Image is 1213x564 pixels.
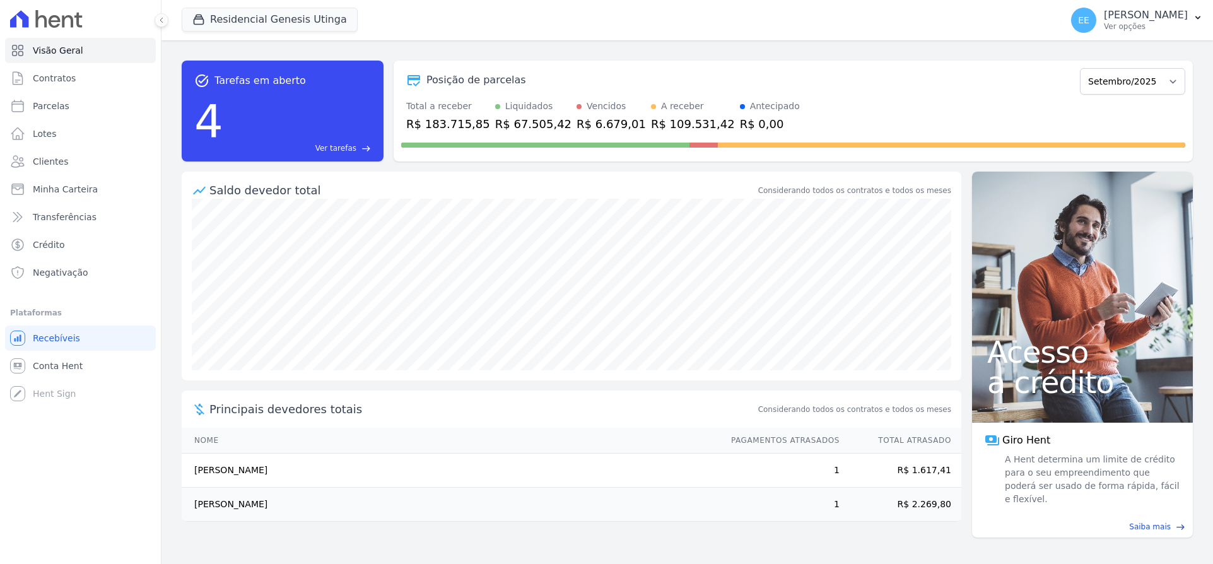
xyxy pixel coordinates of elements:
[33,44,83,57] span: Visão Geral
[5,204,156,230] a: Transferências
[209,401,756,418] span: Principais devedores totais
[194,88,223,154] div: 4
[33,127,57,140] span: Lotes
[33,211,97,223] span: Transferências
[750,100,800,113] div: Antecipado
[840,428,961,454] th: Total Atrasado
[1002,453,1180,506] span: A Hent determina um limite de crédito para o seu empreendimento que poderá ser usado de forma ráp...
[1061,3,1213,38] button: EE [PERSON_NAME] Ver opções
[987,367,1178,397] span: a crédito
[5,177,156,202] a: Minha Carteira
[719,428,840,454] th: Pagamentos Atrasados
[5,326,156,351] a: Recebíveis
[840,454,961,488] td: R$ 1.617,41
[719,488,840,522] td: 1
[1078,16,1089,25] span: EE
[182,8,358,32] button: Residencial Genesis Utinga
[505,100,553,113] div: Liquidados
[209,182,756,199] div: Saldo devedor total
[182,488,719,522] td: [PERSON_NAME]
[33,183,98,196] span: Minha Carteira
[33,238,65,251] span: Crédito
[5,260,156,285] a: Negativação
[758,185,951,196] div: Considerando todos os contratos e todos os meses
[1104,9,1188,21] p: [PERSON_NAME]
[495,115,571,132] div: R$ 67.505,42
[987,337,1178,367] span: Acesso
[406,115,490,132] div: R$ 183.715,85
[182,428,719,454] th: Nome
[5,38,156,63] a: Visão Geral
[740,115,800,132] div: R$ 0,00
[10,305,151,320] div: Plataformas
[228,143,371,154] a: Ver tarefas east
[577,115,646,132] div: R$ 6.679,01
[5,353,156,379] a: Conta Hent
[758,404,951,415] span: Considerando todos os contratos e todos os meses
[840,488,961,522] td: R$ 2.269,80
[980,521,1185,532] a: Saiba mais east
[5,66,156,91] a: Contratos
[315,143,356,154] span: Ver tarefas
[651,115,735,132] div: R$ 109.531,42
[5,93,156,119] a: Parcelas
[5,149,156,174] a: Clientes
[719,454,840,488] td: 1
[1176,522,1185,532] span: east
[661,100,704,113] div: A receber
[406,100,490,113] div: Total a receber
[33,72,76,85] span: Contratos
[182,454,719,488] td: [PERSON_NAME]
[426,73,526,88] div: Posição de parcelas
[33,332,80,344] span: Recebíveis
[587,100,626,113] div: Vencidos
[1002,433,1050,448] span: Giro Hent
[33,266,88,279] span: Negativação
[33,100,69,112] span: Parcelas
[5,121,156,146] a: Lotes
[214,73,306,88] span: Tarefas em aberto
[1104,21,1188,32] p: Ver opções
[33,155,68,168] span: Clientes
[194,73,209,88] span: task_alt
[1129,521,1171,532] span: Saiba mais
[361,144,371,153] span: east
[33,360,83,372] span: Conta Hent
[5,232,156,257] a: Crédito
